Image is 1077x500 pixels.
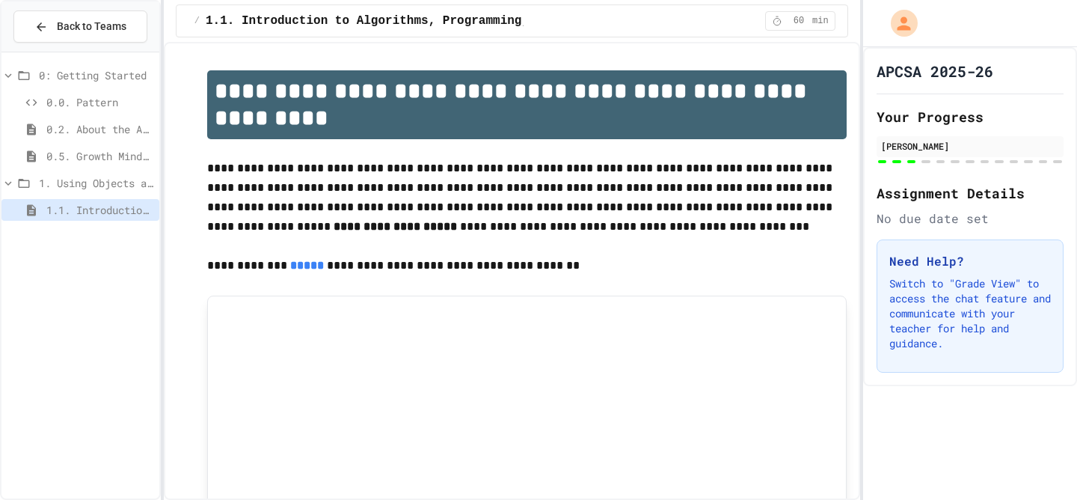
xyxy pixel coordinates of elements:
span: 1.1. Introduction to Algorithms, Programming, and Compilers [206,12,630,30]
span: 60 [787,15,811,27]
span: 0.2. About the AP CSA Exam [46,121,153,137]
h2: Your Progress [877,106,1064,127]
div: [PERSON_NAME] [881,139,1059,153]
span: 1.1. Introduction to Algorithms, Programming, and Compilers [46,202,153,218]
button: Back to Teams [13,10,147,43]
h2: Assignment Details [877,183,1064,204]
span: 0: Getting Started [39,67,153,83]
h3: Need Help? [889,252,1051,270]
span: / [194,15,200,27]
p: Switch to "Grade View" to access the chat feature and communicate with your teacher for help and ... [889,276,1051,351]
div: No due date set [877,210,1064,228]
span: 1. Using Objects and Methods [39,175,153,191]
h1: APCSA 2025-26 [877,61,993,82]
iframe: chat widget [1014,440,1062,485]
span: 0.5. Growth Mindset [46,148,153,164]
div: My Account [875,6,921,40]
span: min [812,15,829,27]
span: 0.0. Pattern [46,94,153,110]
span: Back to Teams [57,19,126,34]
